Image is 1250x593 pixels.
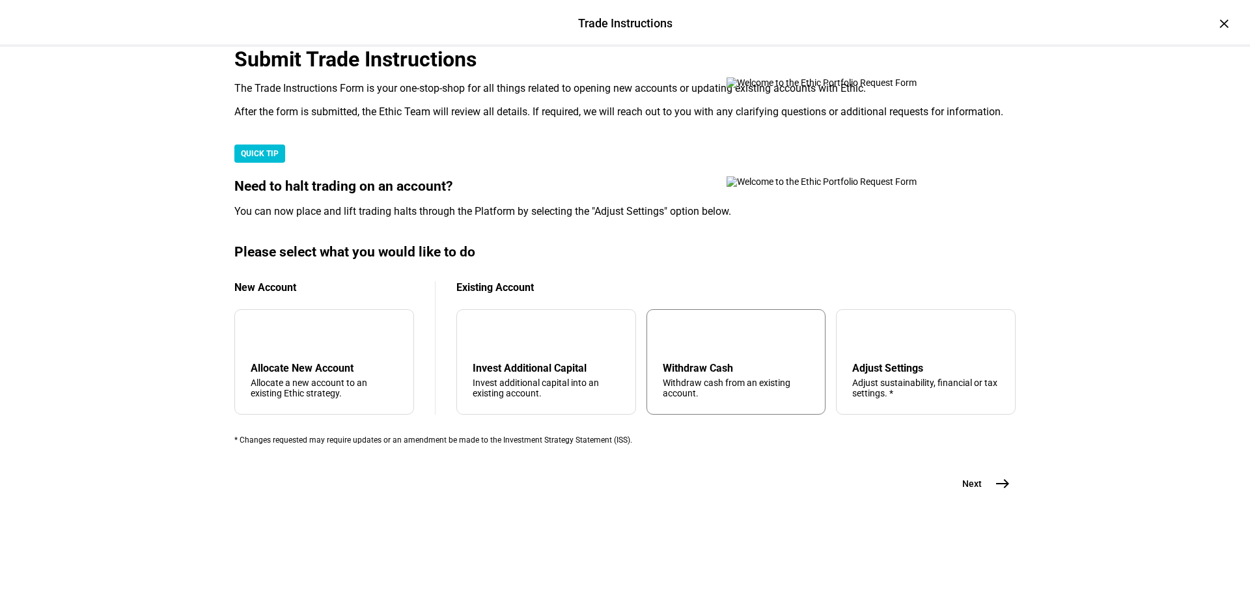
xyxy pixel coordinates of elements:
[852,378,999,398] div: Adjust sustainability, financial or tax settings. *
[456,281,1016,294] div: Existing Account
[251,378,398,398] div: Allocate a new account to an existing Ethic strategy.
[473,378,620,398] div: Invest additional capital into an existing account.
[852,362,999,374] div: Adjust Settings
[475,328,491,344] mat-icon: arrow_downward
[947,471,1016,497] button: Next
[251,362,398,374] div: Allocate New Account
[234,178,1016,195] div: Need to halt trading on an account?
[234,281,414,294] div: New Account
[234,82,1016,95] div: The Trade Instructions Form is your one-stop-shop for all things related to opening new accounts ...
[962,477,982,490] span: Next
[665,328,681,344] mat-icon: arrow_upward
[234,435,1016,445] div: * Changes requested may require updates or an amendment be made to the Investment Strategy Statem...
[253,328,269,344] mat-icon: add
[1214,13,1234,34] div: ×
[234,205,1016,218] div: You can now place and lift trading halts through the Platform by selecting the "Adjust Settings" ...
[663,362,810,374] div: Withdraw Cash
[234,105,1016,118] div: After the form is submitted, the Ethic Team will review all details. If required, we will reach o...
[727,176,961,187] img: Welcome to the Ethic Portfolio Request Form
[578,15,673,32] div: Trade Instructions
[234,145,285,163] div: QUICK TIP
[852,325,873,346] mat-icon: tune
[727,77,961,88] img: Welcome to the Ethic Portfolio Request Form
[663,378,810,398] div: Withdraw cash from an existing account.
[234,244,1016,260] div: Please select what you would like to do
[234,47,1016,72] div: Submit Trade Instructions
[995,476,1010,491] mat-icon: east
[473,362,620,374] div: Invest Additional Capital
